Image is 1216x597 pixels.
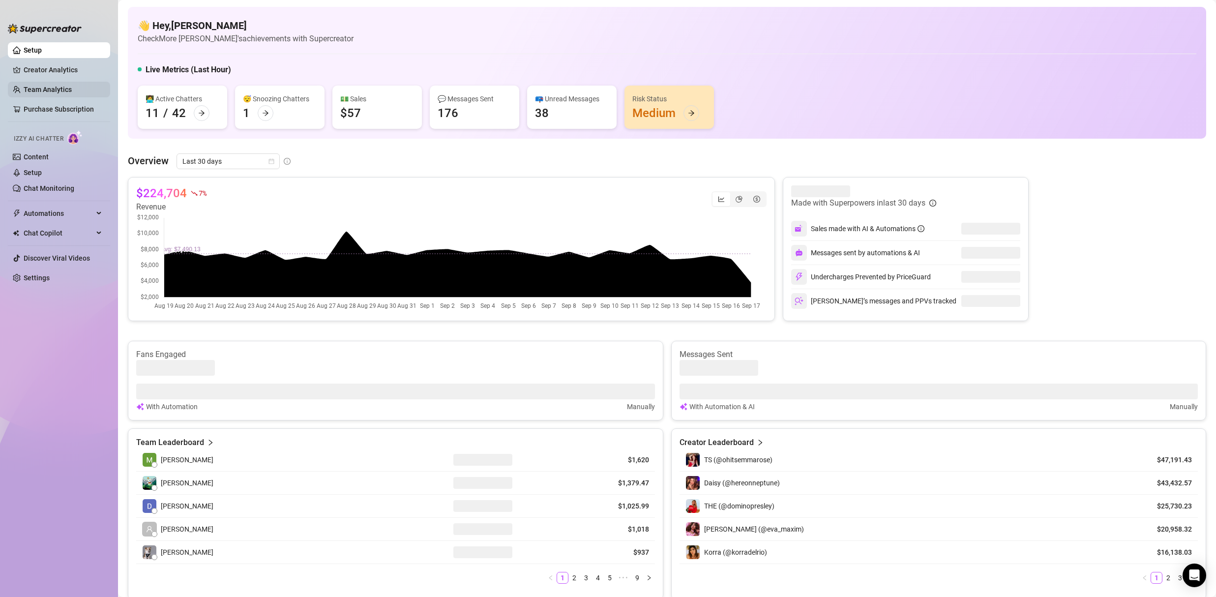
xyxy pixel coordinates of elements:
a: Setup [24,46,42,54]
a: Purchase Subscription [24,101,102,117]
div: 176 [438,105,458,121]
button: left [545,572,557,584]
li: 2 [1162,572,1174,584]
span: user [146,526,153,533]
article: Overview [128,153,169,168]
button: right [643,572,655,584]
article: $1,620 [557,455,649,465]
div: segmented control [712,191,767,207]
li: 9 [631,572,643,584]
img: svg%3e [795,272,803,281]
span: left [548,575,554,581]
article: Creator Leaderboard [680,437,754,448]
article: Messages Sent [680,349,1198,360]
div: 38 [535,105,549,121]
span: THE (@dominopresley) [704,502,774,510]
div: Messages sent by automations & AI [791,245,920,261]
li: Previous Page [1139,572,1151,584]
div: [PERSON_NAME]’s messages and PPVs tracked [791,293,956,309]
a: 3 [1175,572,1186,583]
a: Settings [24,274,50,282]
span: calendar [268,158,274,164]
a: 9 [632,572,643,583]
img: TS (@ohitsemmarose) [686,453,700,467]
a: 2 [569,572,580,583]
div: 💵 Sales [340,93,414,104]
span: [PERSON_NAME] [161,524,213,535]
li: Previous Page [545,572,557,584]
span: line-chart [718,196,725,203]
article: Manually [627,401,655,412]
article: $1,379.47 [557,478,649,488]
span: pie-chart [736,196,742,203]
img: svg%3e [795,249,803,257]
img: svg%3e [680,401,687,412]
article: $224,704 [136,185,187,201]
article: With Automation [146,401,198,412]
a: Content [24,153,49,161]
h4: 👋 Hey, [PERSON_NAME] [138,19,354,32]
article: $25,730.23 [1147,501,1192,511]
img: svg%3e [795,224,803,233]
article: $937 [557,547,649,557]
div: 👩‍💻 Active Chatters [146,93,219,104]
img: Chat Copilot [13,230,19,237]
img: logo-BBDzfeDw.svg [8,24,82,33]
article: $20,958.32 [1147,524,1192,534]
img: Denise Carrillo [143,476,156,490]
div: 💬 Messages Sent [438,93,511,104]
a: 2 [1163,572,1174,583]
button: left [1139,572,1151,584]
img: Korra (@korradelrio) [686,545,700,559]
img: svg%3e [136,401,144,412]
span: fall [191,190,198,197]
li: Next Page [643,572,655,584]
img: Daisy (@hereonneptune) [686,476,700,490]
span: ••• [616,572,631,584]
article: With Automation & AI [689,401,755,412]
div: Risk Status [632,93,706,104]
span: info-circle [929,200,936,207]
span: arrow-right [688,110,695,117]
li: 2 [568,572,580,584]
img: Phillip Pitogo [143,545,156,559]
article: $47,191.43 [1147,455,1192,465]
span: [PERSON_NAME] [161,501,213,511]
span: arrow-right [262,110,269,117]
div: Undercharges Prevented by PriceGuard [791,269,931,285]
li: 1 [1151,572,1162,584]
h5: Live Metrics (Last Hour) [146,64,231,76]
span: [PERSON_NAME] [161,478,213,488]
a: Team Analytics [24,86,72,93]
a: Creator Analytics [24,62,102,78]
article: Check More [PERSON_NAME]'s achievements with Supercreator [138,32,354,45]
span: arrow-right [198,110,205,117]
span: info-circle [918,225,924,232]
span: Chat Copilot [24,225,93,241]
span: [PERSON_NAME] (@eva_maxim) [704,525,804,533]
img: THE (@dominopresley) [686,499,700,513]
img: AI Chatter [67,130,83,145]
article: $1,018 [557,524,649,534]
span: [PERSON_NAME] [161,454,213,465]
span: Last 30 days [182,154,274,169]
li: Next 5 Pages [616,572,631,584]
div: Open Intercom Messenger [1183,564,1206,587]
div: 📪 Unread Messages [535,93,609,104]
span: dollar-circle [753,196,760,203]
span: thunderbolt [13,209,21,217]
span: left [1142,575,1148,581]
li: 3 [580,572,592,584]
article: $16,138.03 [1147,547,1192,557]
a: 5 [604,572,615,583]
span: Izzy AI Chatter [14,134,63,144]
li: 1 [557,572,568,584]
img: Diana Dequiña [143,499,156,513]
a: 1 [1151,572,1162,583]
span: TS (@ohitsemmarose) [704,456,772,464]
span: Daisy (@hereonneptune) [704,479,780,487]
div: 42 [172,105,186,121]
li: 5 [604,572,616,584]
img: svg%3e [795,297,803,305]
article: $1,025.99 [557,501,649,511]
